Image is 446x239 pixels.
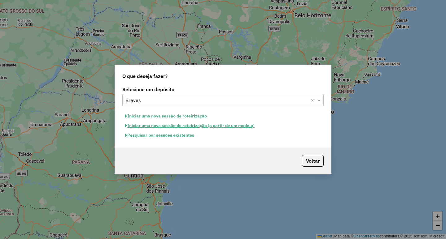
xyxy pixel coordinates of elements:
span: O que deseja fazer? [122,72,168,80]
label: Selecione um depósito [122,86,324,93]
button: Iniciar uma nova sessão de roteirização (a partir de um modelo) [122,121,257,130]
button: Pesquisar por sessões existentes [122,130,197,140]
span: Clear all [311,96,316,104]
button: Voltar [302,155,324,167]
button: Iniciar uma nova sessão de roteirização [122,111,210,121]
